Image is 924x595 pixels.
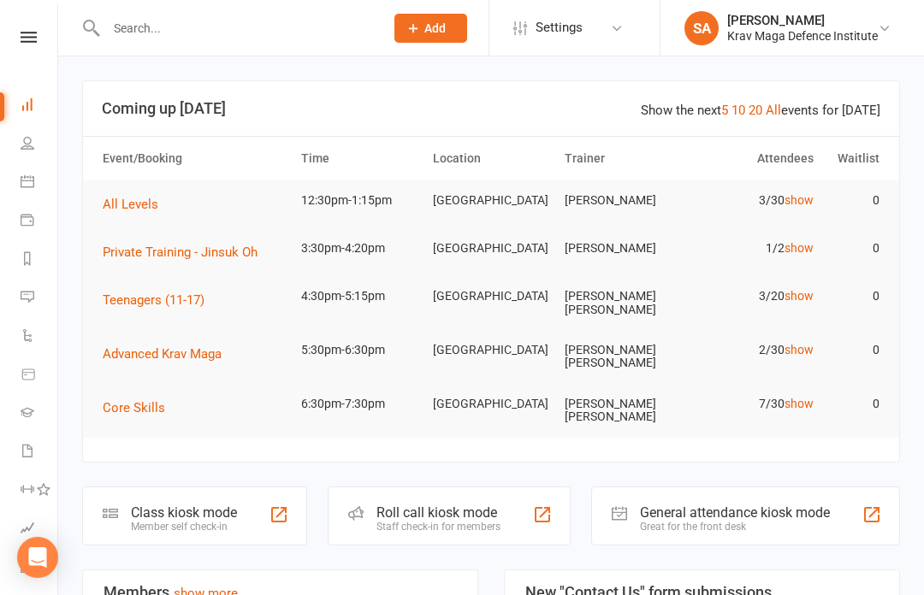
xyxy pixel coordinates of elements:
[785,241,814,255] a: show
[684,11,719,45] div: SA
[640,504,830,521] div: General attendance kiosk mode
[103,400,165,415] span: Core Skills
[293,330,425,370] td: 5:30pm-6:30pm
[557,137,689,180] th: Trainer
[424,21,446,35] span: Add
[821,228,887,268] td: 0
[103,398,177,418] button: Core Skills
[394,14,467,43] button: Add
[293,228,425,268] td: 3:30pm-4:20pm
[821,384,887,424] td: 0
[727,28,878,44] div: Krav Maga Defence Institute
[721,103,728,118] a: 5
[749,103,762,118] a: 20
[785,289,814,303] a: show
[821,276,887,316] td: 0
[103,242,269,262] button: Private Training - Jinsuk Oh
[425,180,557,221] td: [GEOGRAPHIC_DATA]
[557,330,689,384] td: [PERSON_NAME] [PERSON_NAME]
[376,504,500,521] div: Roll call kiosk mode
[425,330,557,370] td: [GEOGRAPHIC_DATA]
[103,344,234,364] button: Advanced Krav Maga
[557,180,689,221] td: [PERSON_NAME]
[536,9,583,47] span: Settings
[557,384,689,438] td: [PERSON_NAME] [PERSON_NAME]
[103,194,170,215] button: All Levels
[103,290,216,310] button: Teenagers (11-17)
[785,397,814,410] a: show
[103,346,222,362] span: Advanced Krav Maga
[425,384,557,424] td: [GEOGRAPHIC_DATA]
[103,197,158,212] span: All Levels
[102,100,880,117] h3: Coming up [DATE]
[821,137,887,180] th: Waitlist
[293,137,425,180] th: Time
[131,504,237,521] div: Class kiosk mode
[21,126,59,164] a: People
[641,100,880,121] div: Show the next events for [DATE]
[293,180,425,221] td: 12:30pm-1:15pm
[425,137,557,180] th: Location
[785,193,814,207] a: show
[425,228,557,268] td: [GEOGRAPHIC_DATA]
[766,103,781,118] a: All
[689,228,820,268] td: 1/2
[21,87,59,126] a: Dashboard
[21,164,59,203] a: Calendar
[689,137,820,180] th: Attendees
[376,521,500,533] div: Staff check-in for members
[785,343,814,356] a: show
[557,276,689,330] td: [PERSON_NAME] [PERSON_NAME]
[95,137,293,180] th: Event/Booking
[731,103,745,118] a: 10
[821,180,887,221] td: 0
[21,241,59,280] a: Reports
[293,384,425,424] td: 6:30pm-7:30pm
[101,16,372,40] input: Search...
[103,244,258,260] span: Private Training - Jinsuk Oh
[557,228,689,268] td: [PERSON_NAME]
[640,521,830,533] div: Great for the front desk
[21,356,59,395] a: Product Sales
[689,276,820,316] td: 3/20
[21,510,59,549] a: Assessments
[131,521,237,533] div: Member self check-in
[21,203,59,241] a: Payments
[821,330,887,370] td: 0
[689,330,820,370] td: 2/30
[103,292,204,308] span: Teenagers (11-17)
[17,537,58,578] div: Open Intercom Messenger
[293,276,425,316] td: 4:30pm-5:15pm
[727,13,878,28] div: [PERSON_NAME]
[689,384,820,424] td: 7/30
[425,276,557,316] td: [GEOGRAPHIC_DATA]
[689,180,820,221] td: 3/30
